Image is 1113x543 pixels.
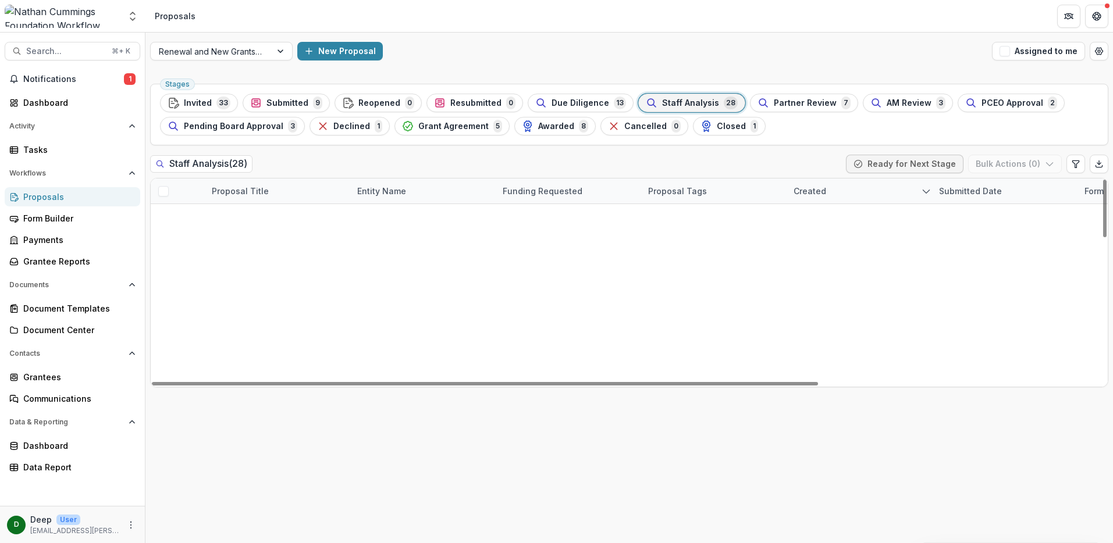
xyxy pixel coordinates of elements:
[30,526,119,536] p: [EMAIL_ADDRESS][PERSON_NAME][DOMAIN_NAME]
[9,418,124,426] span: Data & Reporting
[160,117,305,135] button: Pending Board Approval3
[496,178,641,203] div: Funding Requested
[450,98,502,108] span: Resubmitted
[23,371,131,383] div: Grantees
[23,74,124,84] span: Notifications
[350,178,496,203] div: Entity Name
[335,94,422,112] button: Reopened0
[243,94,330,112] button: Submitted9
[5,367,140,387] a: Grantees
[624,122,667,131] span: Cancelled
[751,120,758,133] span: 1
[9,349,124,358] span: Contacts
[358,98,400,108] span: Reopened
[23,255,131,267] div: Grantee Reports
[124,518,138,532] button: More
[124,73,136,85] span: 1
[579,120,588,133] span: 8
[614,97,626,109] span: 13
[23,144,131,156] div: Tasks
[205,178,350,203] div: Proposal Title
[288,120,297,133] span: 3
[109,45,133,58] div: ⌘ + K
[662,98,719,108] span: Staff Analysis
[165,80,190,88] span: Stages
[1090,42,1108,60] button: Open table manager
[5,93,140,112] a: Dashboard
[982,98,1043,108] span: PCEO Approval
[310,117,390,135] button: Declined1
[841,97,851,109] span: 7
[14,521,19,528] div: Deep
[313,97,322,109] span: 9
[5,42,140,60] button: Search...
[538,122,574,131] span: Awarded
[774,98,837,108] span: Partner Review
[375,120,382,133] span: 1
[1048,97,1057,109] span: 2
[5,140,140,159] a: Tasks
[184,122,283,131] span: Pending Board Approval
[887,98,931,108] span: AM Review
[506,97,515,109] span: 0
[155,10,195,22] div: Proposals
[23,440,131,452] div: Dashboard
[150,8,200,24] nav: breadcrumb
[333,122,370,131] span: Declined
[5,252,140,271] a: Grantee Reports
[297,42,383,60] button: New Proposal
[787,178,932,203] div: Created
[641,178,787,203] div: Proposal Tags
[932,185,1009,197] div: Submitted Date
[5,117,140,135] button: Open Activity
[5,299,140,318] a: Document Templates
[1057,5,1080,28] button: Partners
[23,191,131,203] div: Proposals
[5,458,140,477] a: Data Report
[958,94,1065,112] button: PCEO Approval2
[496,185,589,197] div: Funding Requested
[717,122,746,131] span: Closed
[671,120,681,133] span: 0
[5,164,140,183] button: Open Workflows
[9,122,124,130] span: Activity
[552,98,609,108] span: Due Diligence
[394,117,510,135] button: Grant Agreement5
[863,94,953,112] button: AM Review3
[846,155,963,173] button: Ready for Next Stage
[922,187,931,196] svg: sorted descending
[30,513,52,526] p: Deep
[266,98,308,108] span: Submitted
[23,97,131,109] div: Dashboard
[26,47,105,56] span: Search...
[5,276,140,294] button: Open Documents
[5,413,140,431] button: Open Data & Reporting
[5,389,140,408] a: Communications
[23,392,131,405] div: Communications
[23,324,131,336] div: Document Center
[150,155,253,172] h2: Staff Analysis ( 28 )
[693,117,766,135] button: Closed1
[205,185,276,197] div: Proposal Title
[125,5,141,28] button: Open entity switcher
[5,320,140,340] a: Document Center
[9,169,124,177] span: Workflows
[493,120,502,133] span: 5
[936,97,945,109] span: 3
[5,436,140,455] a: Dashboard
[56,515,80,525] p: User
[1066,155,1085,173] button: Edit table settings
[750,94,858,112] button: Partner Review7
[418,122,489,131] span: Grant Agreement
[23,302,131,315] div: Document Templates
[405,97,414,109] span: 0
[638,94,745,112] button: Staff Analysis28
[23,461,131,473] div: Data Report
[641,185,714,197] div: Proposal Tags
[5,209,140,228] a: Form Builder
